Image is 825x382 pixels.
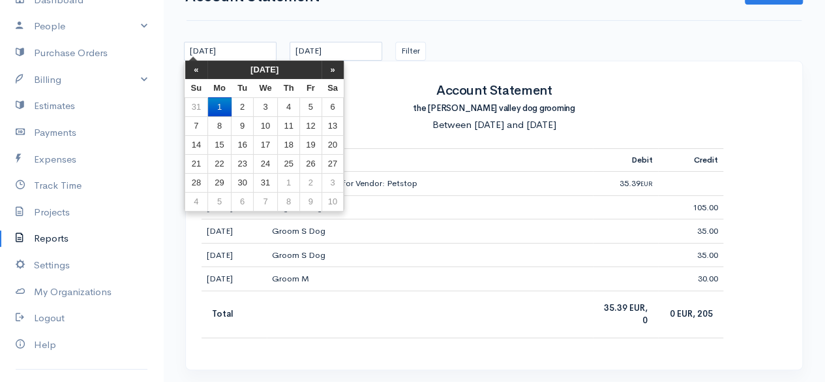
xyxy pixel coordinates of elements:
[207,61,322,79] th: [DATE]
[253,173,277,192] td: 31
[185,135,208,154] td: 14
[202,118,787,132] div: Between [DATE] and [DATE]
[395,42,426,61] button: Filter
[202,243,267,267] td: [DATE]
[207,154,232,173] td: 22
[232,116,253,135] td: 9
[658,195,723,219] td: 105.00
[207,173,232,192] td: 29
[670,308,713,319] b: 0 EUR, 205
[322,135,344,154] td: 20
[593,149,658,172] th: Debit
[202,82,787,99] h2: Account Statement
[232,192,253,211] td: 6
[278,97,300,116] td: 4
[207,97,232,116] td: 1
[253,154,277,173] td: 24
[185,116,208,135] td: 7
[640,180,653,188] span: EUR
[604,302,648,326] b: 35.39 EUR, 0
[185,79,208,98] th: Su
[202,267,267,291] td: [DATE]
[212,308,233,319] b: Total
[253,116,277,135] td: 10
[253,192,277,211] td: 7
[185,97,208,116] td: 31
[207,192,232,211] td: 5
[322,154,344,173] td: 27
[267,243,593,267] td: Groom S Dog
[593,172,658,196] td: 35.39
[232,79,253,98] th: Tu
[185,173,208,192] td: 28
[658,243,723,267] td: 35.00
[278,192,300,211] td: 8
[207,79,232,98] th: Mo
[300,173,322,192] td: 2
[232,154,253,173] td: 23
[278,173,300,192] td: 1
[185,61,208,79] th: «
[322,79,344,98] th: Sa
[322,173,344,192] td: 3
[300,154,322,173] td: 26
[185,154,208,173] td: 21
[267,195,593,219] td: 7nights 1dog
[207,135,232,154] td: 15
[300,116,322,135] td: 12
[658,149,723,172] th: Credit
[300,192,322,211] td: 9
[185,192,208,211] td: 4
[278,154,300,173] td: 25
[300,79,322,98] th: Fr
[253,79,277,98] th: We
[232,173,253,192] td: 30
[278,135,300,154] td: 18
[300,135,322,154] td: 19
[202,99,787,118] h5: the [PERSON_NAME] valley dog grooming
[232,135,253,154] td: 16
[253,97,277,116] td: 3
[322,61,344,79] th: »
[267,172,593,196] td: Expense recorded for Vendor: Petstop
[207,116,232,135] td: 8
[322,97,344,116] td: 6
[202,219,267,244] td: [DATE]
[267,149,593,172] th: Description
[253,135,277,154] td: 17
[658,219,723,244] td: 35.00
[267,267,593,291] td: Groom M
[658,267,723,291] td: 30.00
[300,97,322,116] td: 5
[322,116,344,135] td: 13
[232,97,253,116] td: 2
[278,79,300,98] th: Th
[267,219,593,244] td: Groom S Dog
[322,192,344,211] td: 10
[278,116,300,135] td: 11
